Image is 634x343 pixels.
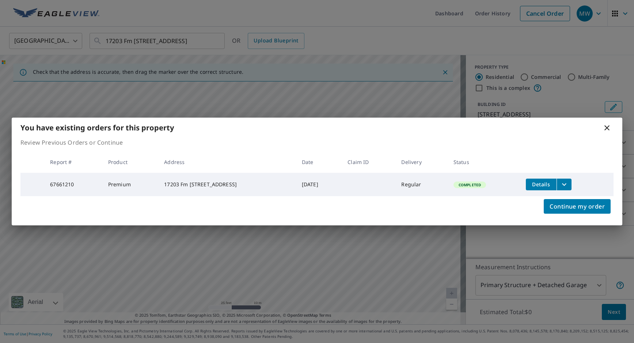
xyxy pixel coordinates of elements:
th: Status [448,151,520,173]
div: 17203 Fm [STREET_ADDRESS] [164,181,290,188]
td: Regular [395,173,447,196]
td: [DATE] [296,173,342,196]
button: Continue my order [544,199,611,214]
p: Review Previous Orders or Continue [20,138,614,147]
th: Product [102,151,158,173]
th: Claim ID [342,151,395,173]
th: Address [158,151,296,173]
td: Premium [102,173,158,196]
button: detailsBtn-67661210 [526,179,557,190]
th: Report # [44,151,102,173]
th: Date [296,151,342,173]
th: Delivery [395,151,447,173]
b: You have existing orders for this property [20,123,174,133]
button: filesDropdownBtn-67661210 [557,179,572,190]
span: Details [530,181,552,188]
span: Completed [454,182,485,187]
span: Continue my order [550,201,605,211]
td: 67661210 [44,173,102,196]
